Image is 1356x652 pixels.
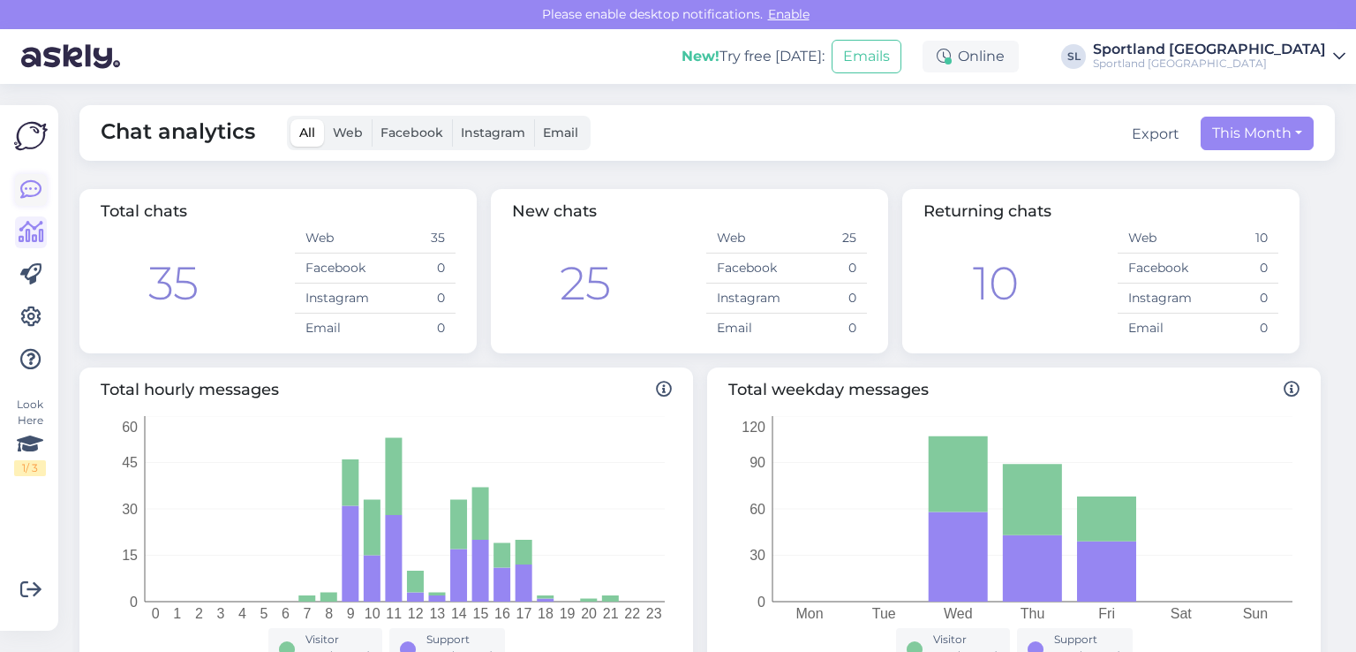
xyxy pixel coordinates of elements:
[1093,42,1345,71] a: Sportland [GEOGRAPHIC_DATA]Sportland [GEOGRAPHIC_DATA]
[282,606,290,621] tspan: 6
[347,606,355,621] tspan: 9
[787,314,867,344] td: 0
[923,41,1019,72] div: Online
[1093,57,1326,71] div: Sportland [GEOGRAPHIC_DATA]
[260,606,268,621] tspan: 5
[375,254,456,284] td: 0
[1171,606,1193,621] tspan: Sat
[787,224,867,254] td: 25
[1198,284,1278,314] td: 0
[706,224,787,254] td: Web
[923,201,1051,221] span: Returning chats
[787,284,867,314] td: 0
[1201,117,1314,150] button: This Month
[122,548,138,563] tspan: 15
[426,632,494,648] div: Support
[581,606,597,621] tspan: 20
[375,224,456,254] td: 35
[543,125,578,140] span: Email
[122,502,138,517] tspan: 30
[408,606,424,621] tspan: 12
[375,314,456,344] td: 0
[560,249,611,318] div: 25
[750,455,765,470] tspan: 90
[451,606,467,621] tspan: 14
[1118,314,1198,344] td: Email
[152,606,160,621] tspan: 0
[429,606,445,621] tspan: 13
[14,460,46,476] div: 1 / 3
[299,125,315,140] span: All
[148,249,199,318] div: 35
[1198,314,1278,344] td: 0
[216,606,224,621] tspan: 3
[750,548,765,563] tspan: 30
[14,397,46,476] div: Look Here
[1198,224,1278,254] td: 10
[365,606,380,621] tspan: 10
[325,606,333,621] tspan: 8
[461,125,525,140] span: Instagram
[386,606,402,621] tspan: 11
[682,48,719,64] b: New!
[538,606,554,621] tspan: 18
[516,606,532,621] tspan: 17
[380,125,443,140] span: Facebook
[375,284,456,314] td: 0
[763,6,815,22] span: Enable
[14,119,48,153] img: Askly Logo
[832,40,901,73] button: Emails
[295,224,375,254] td: Web
[512,201,597,221] span: New chats
[560,606,576,621] tspan: 19
[101,201,187,221] span: Total chats
[295,284,375,314] td: Instagram
[122,420,138,435] tspan: 60
[1198,254,1278,284] td: 0
[1054,632,1122,648] div: Support
[742,420,765,435] tspan: 120
[603,606,619,621] tspan: 21
[1132,124,1179,145] button: Export
[1118,224,1198,254] td: Web
[944,606,973,621] tspan: Wed
[472,606,488,621] tspan: 15
[682,46,825,67] div: Try free [DATE]:
[295,254,375,284] td: Facebook
[333,125,363,140] span: Web
[872,606,896,621] tspan: Tue
[238,606,246,621] tspan: 4
[304,606,312,621] tspan: 7
[1021,606,1045,621] tspan: Thu
[130,595,138,610] tspan: 0
[1061,44,1086,69] div: SL
[706,284,787,314] td: Instagram
[1243,606,1268,621] tspan: Sun
[728,378,1299,402] span: Total weekday messages
[787,254,867,284] td: 0
[494,606,510,621] tspan: 16
[101,378,672,402] span: Total hourly messages
[173,606,181,621] tspan: 1
[706,314,787,344] td: Email
[195,606,203,621] tspan: 2
[750,502,765,517] tspan: 60
[122,455,138,470] tspan: 45
[1093,42,1326,57] div: Sportland [GEOGRAPHIC_DATA]
[1118,254,1198,284] td: Facebook
[101,116,255,150] span: Chat analytics
[796,606,824,621] tspan: Mon
[295,314,375,344] td: Email
[706,254,787,284] td: Facebook
[1118,284,1198,314] td: Instagram
[933,632,999,648] div: Visitor
[757,595,765,610] tspan: 0
[624,606,640,621] tspan: 22
[646,606,662,621] tspan: 23
[1098,606,1115,621] tspan: Fri
[973,249,1019,318] div: 10
[305,632,372,648] div: Visitor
